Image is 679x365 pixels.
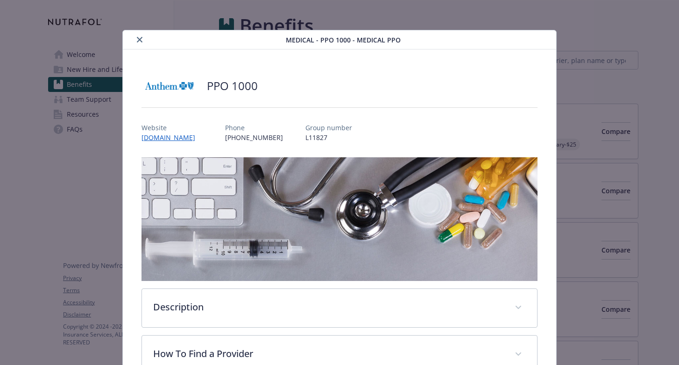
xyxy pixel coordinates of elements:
p: [PHONE_NUMBER] [225,133,283,142]
p: Website [141,123,203,133]
div: Description [142,289,538,327]
p: How To Find a Provider [153,347,504,361]
p: Description [153,300,504,314]
img: Anthem Blue Cross [141,72,198,100]
button: close [134,34,145,45]
img: banner [141,157,538,281]
p: Phone [225,123,283,133]
span: Medical - PPO 1000 - Medical PPO [286,35,401,45]
p: L11827 [305,133,352,142]
p: Group number [305,123,352,133]
h2: PPO 1000 [207,78,258,94]
a: [DOMAIN_NAME] [141,133,203,142]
